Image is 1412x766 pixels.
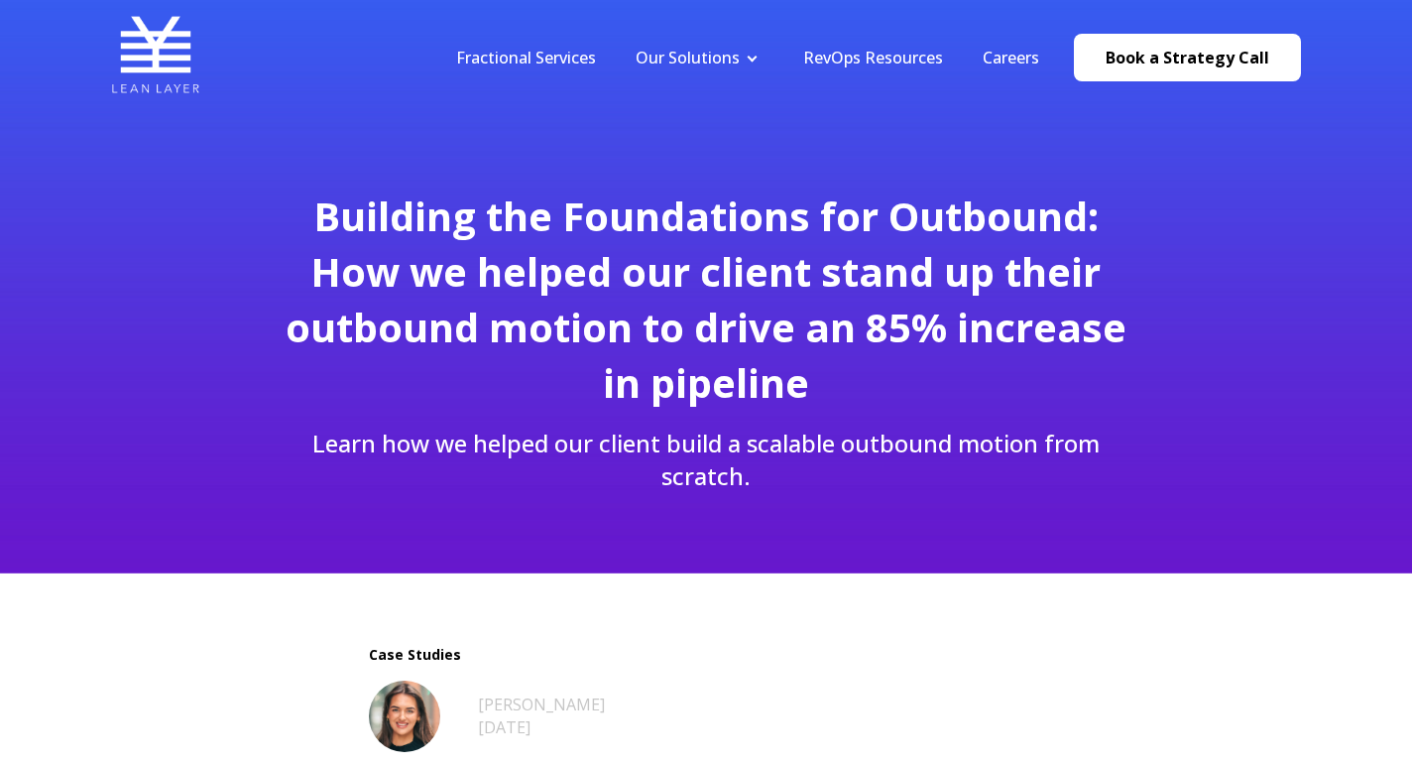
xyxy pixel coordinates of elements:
a: Fractional Services [456,47,596,68]
span: Case Studies [369,645,1043,665]
a: [PERSON_NAME] [478,694,605,715]
span: Building the Foundations for Outbound: How we helped our client stand up their outbound motion to... [286,189,1126,410]
p: Learn how we helped our client build a scalable outbound motion from scratch. [283,427,1129,492]
a: Our Solutions [636,47,740,68]
a: Careers [983,47,1039,68]
div: Navigation Menu [436,47,1059,68]
a: RevOps Resources [803,47,943,68]
a: Book a Strategy Call [1074,34,1301,81]
div: [DATE] [478,716,605,738]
